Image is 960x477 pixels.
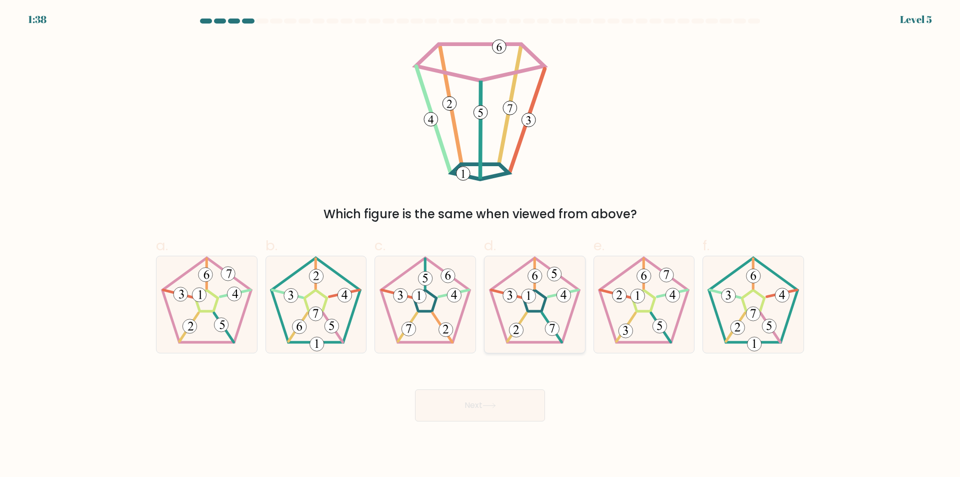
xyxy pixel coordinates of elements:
span: f. [702,236,709,255]
span: e. [593,236,604,255]
span: a. [156,236,168,255]
span: b. [265,236,277,255]
div: Level 5 [900,12,932,27]
button: Next [415,389,545,421]
div: Which figure is the same when viewed from above? [162,205,798,223]
div: 1:38 [28,12,46,27]
span: d. [484,236,496,255]
span: c. [374,236,385,255]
